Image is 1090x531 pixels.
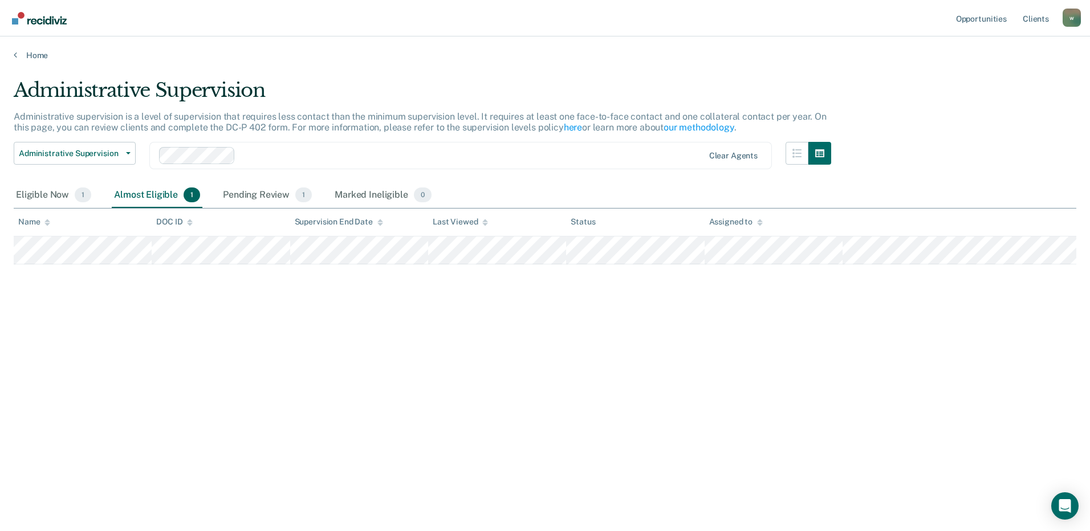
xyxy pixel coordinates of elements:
[14,50,1076,60] a: Home
[18,217,50,227] div: Name
[14,79,831,111] div: Administrative Supervision
[1063,9,1081,27] div: w
[156,217,193,227] div: DOC ID
[295,187,312,202] span: 1
[332,183,434,208] div: Marked Ineligible0
[664,122,734,133] a: our methodology
[14,111,827,133] p: Administrative supervision is a level of supervision that requires less contact than the minimum ...
[14,142,136,165] button: Administrative Supervision
[12,12,67,24] img: Recidiviz
[571,217,595,227] div: Status
[709,217,763,227] div: Assigned to
[112,183,202,208] div: Almost Eligible1
[19,149,121,158] span: Administrative Supervision
[295,217,383,227] div: Supervision End Date
[414,187,432,202] span: 0
[1063,9,1081,27] button: Profile dropdown button
[184,187,200,202] span: 1
[564,122,582,133] a: here
[433,217,488,227] div: Last Viewed
[14,183,93,208] div: Eligible Now1
[221,183,314,208] div: Pending Review1
[75,187,91,202] span: 1
[1051,492,1079,520] div: Open Intercom Messenger
[709,151,758,161] div: Clear agents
